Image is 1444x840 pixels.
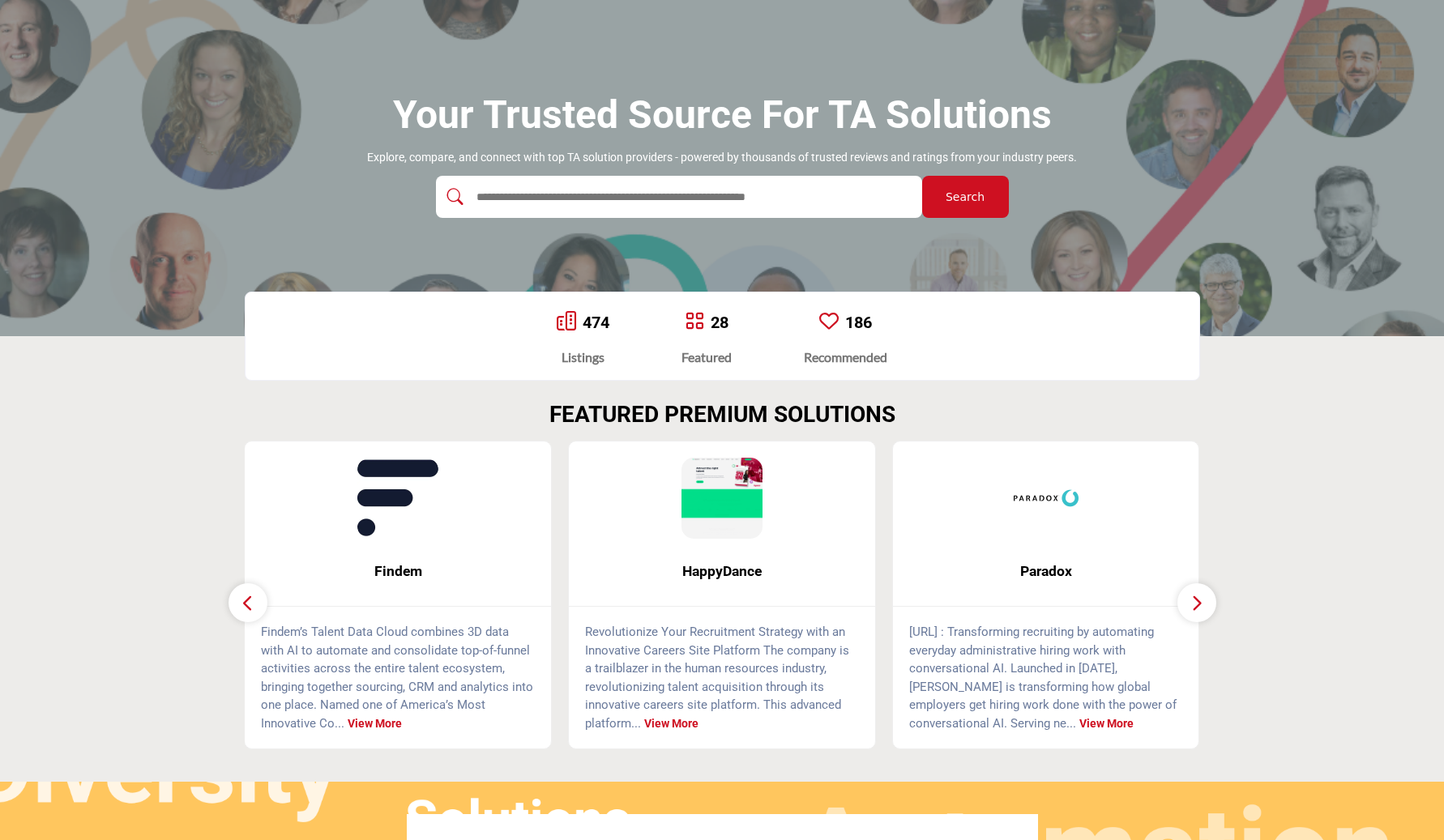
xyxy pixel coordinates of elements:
[348,717,402,730] a: View More
[681,348,732,367] div: Featured
[631,716,641,731] span: ...
[946,189,985,206] span: Search
[261,623,535,732] p: Findem’s Talent Data Cloud combines 3D data with AI to automate and consolidate top-of-funnel act...
[1079,717,1134,730] a: View More
[917,561,1175,582] span: Paradox
[917,550,1175,593] b: Paradox
[845,313,872,332] a: 186
[909,623,1183,732] p: [URL] : Transforming recruiting by automating everyday administrative hiring work with conversati...
[245,550,551,593] a: Findem
[804,348,887,367] div: Recommended
[644,717,699,730] a: View More
[819,311,839,334] a: Go to Recommended
[583,313,609,332] a: 474
[1066,716,1076,731] span: ...
[585,623,859,732] p: Revolutionize Your Recruitment Strategy with an Innovative Careers Site Platform The company is a...
[269,561,527,582] span: Findem
[393,90,1052,140] h1: Your Trusted Source for TA Solutions
[357,458,438,539] img: Findem
[922,176,1009,218] button: Search
[569,550,875,593] a: HappyDance
[1006,458,1087,539] img: Paradox
[269,550,527,593] b: Findem
[593,561,851,582] span: HappyDance
[367,150,1077,166] p: Explore, compare, and connect with top TA solution providers - powered by thousands of trusted re...
[893,550,1199,593] a: Paradox
[557,348,609,367] div: Listings
[711,313,728,332] a: 28
[335,716,344,731] span: ...
[681,458,763,539] img: HappyDance
[593,550,851,593] b: HappyDance
[549,401,895,429] h2: FEATURED PREMIUM SOLUTIONS
[685,311,704,334] a: Go to Featured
